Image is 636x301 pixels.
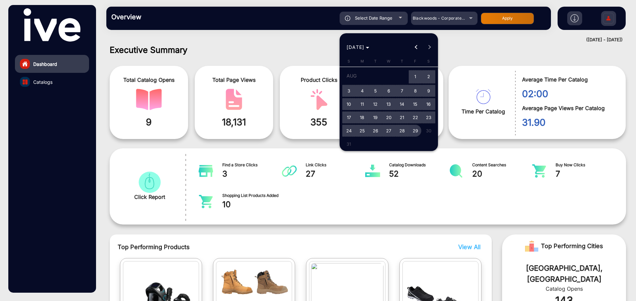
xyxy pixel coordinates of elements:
[423,111,435,123] span: 23
[342,84,356,97] button: August 3, 2025
[342,69,409,84] td: AUG
[422,97,435,111] button: August 16, 2025
[409,111,421,123] span: 22
[344,41,372,53] button: Choose month and year
[396,111,408,123] span: 21
[369,111,382,124] button: August 19, 2025
[343,125,355,137] span: 24
[369,124,382,137] button: August 26, 2025
[343,85,355,97] span: 3
[348,59,350,64] span: S
[374,59,376,64] span: T
[395,97,409,111] button: August 14, 2025
[342,137,356,151] button: August 31, 2025
[409,85,421,97] span: 8
[396,98,408,110] span: 14
[383,85,395,97] span: 6
[427,59,430,64] span: S
[387,59,390,64] span: W
[383,111,395,123] span: 20
[369,97,382,111] button: August 12, 2025
[401,59,403,64] span: T
[370,98,381,110] span: 12
[409,124,422,137] button: August 29, 2025
[423,85,435,97] span: 9
[356,111,369,124] button: August 18, 2025
[343,111,355,123] span: 17
[409,125,421,137] span: 29
[409,111,422,124] button: August 22, 2025
[382,111,395,124] button: August 20, 2025
[409,98,421,110] span: 15
[383,125,395,137] span: 27
[395,111,409,124] button: August 21, 2025
[422,111,435,124] button: August 23, 2025
[423,125,435,137] span: 30
[347,44,365,50] span: [DATE]
[382,84,395,97] button: August 6, 2025
[422,84,435,97] button: August 9, 2025
[356,98,368,110] span: 11
[382,97,395,111] button: August 13, 2025
[361,59,364,64] span: M
[370,85,381,97] span: 5
[369,84,382,97] button: August 5, 2025
[356,125,368,137] span: 25
[414,59,416,64] span: F
[356,111,368,123] span: 18
[423,98,435,110] span: 16
[409,97,422,111] button: August 15, 2025
[370,125,381,137] span: 26
[423,70,435,84] span: 2
[370,111,381,123] span: 19
[422,124,435,137] button: August 30, 2025
[382,124,395,137] button: August 27, 2025
[342,111,356,124] button: August 17, 2025
[422,69,435,84] button: August 2, 2025
[409,84,422,97] button: August 8, 2025
[342,97,356,111] button: August 10, 2025
[396,85,408,97] span: 7
[343,138,355,150] span: 31
[343,98,355,110] span: 10
[383,98,395,110] span: 13
[356,85,368,97] span: 4
[356,84,369,97] button: August 4, 2025
[356,97,369,111] button: August 11, 2025
[409,69,422,84] button: August 1, 2025
[409,41,423,54] button: Previous month
[356,124,369,137] button: August 25, 2025
[409,70,421,84] span: 1
[396,125,408,137] span: 28
[342,124,356,137] button: August 24, 2025
[395,84,409,97] button: August 7, 2025
[395,124,409,137] button: August 28, 2025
